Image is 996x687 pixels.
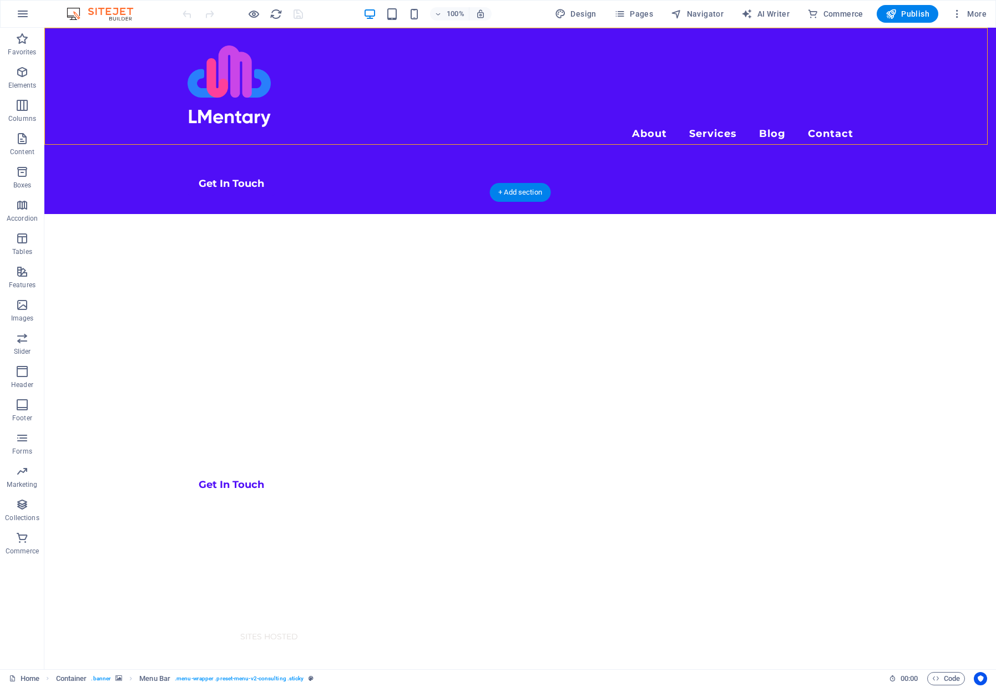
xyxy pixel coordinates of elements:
p: Favorites [8,48,36,57]
button: Pages [610,5,658,23]
span: Click to select. Double-click to edit [56,672,87,685]
i: This element is a customizable preset [309,675,314,681]
p: Marketing [7,480,37,489]
p: Accordion [7,214,38,223]
h6: 100% [447,7,464,21]
button: Click here to leave preview mode and continue editing [247,7,260,21]
button: Navigator [666,5,728,23]
img: Editor Logo [64,7,147,21]
span: 00 00 [901,672,918,685]
p: Tables [12,247,32,256]
span: . menu-wrapper .preset-menu-v2-consulting .sticky [175,672,304,685]
div: Design (Ctrl+Alt+Y) [550,5,601,23]
div: + Add section [489,183,551,202]
button: More [947,5,991,23]
span: Pages [614,8,653,19]
button: Usercentrics [974,672,987,685]
nav: breadcrumb [56,672,314,685]
span: Commerce [807,8,863,19]
p: Images [11,314,34,323]
button: reload [269,7,282,21]
p: Boxes [13,181,32,190]
span: : [908,674,910,683]
span: Code [932,672,960,685]
button: Code [927,672,965,685]
p: Slider [14,347,31,356]
span: Navigator [671,8,724,19]
a: Click to cancel selection. Double-click to open Pages [9,672,39,685]
p: Content [10,147,34,156]
p: Commerce [6,547,39,556]
p: Footer [12,414,32,423]
button: Publish [877,5,938,23]
button: Design [550,5,601,23]
p: Collections [5,513,39,522]
iframe: To enrich screen reader interactions, please activate Accessibility in Grammarly extension settings [44,28,996,669]
button: Commerce [803,5,868,23]
p: Columns [8,114,36,123]
button: 100% [430,7,469,21]
button: AI Writer [737,5,794,23]
span: . banner [91,672,111,685]
span: Publish [886,8,929,19]
p: Forms [12,447,32,456]
p: Elements [8,81,37,90]
h6: Session time [889,672,918,685]
i: Reload page [270,8,282,21]
span: AI Writer [741,8,790,19]
p: Features [9,281,36,289]
p: Header [11,380,33,389]
span: Design [555,8,596,19]
i: On resize automatically adjust zoom level to fit chosen device. [476,9,486,19]
span: Click to select. Double-click to edit [139,672,170,685]
i: This element contains a background [115,675,122,681]
span: More [952,8,987,19]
